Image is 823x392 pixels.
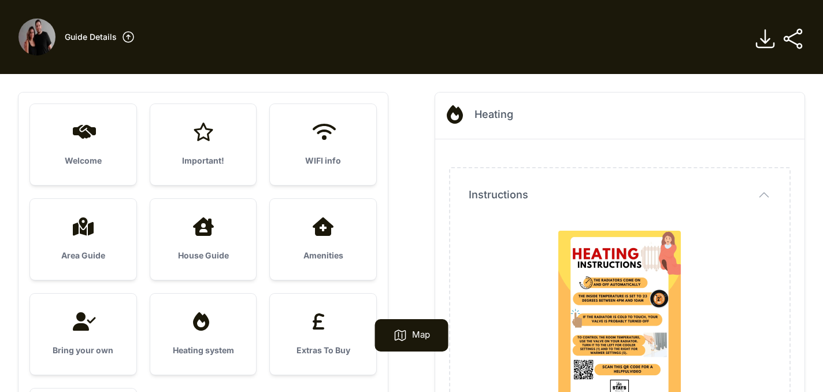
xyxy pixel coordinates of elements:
[474,106,513,123] h2: Heating
[150,294,257,375] a: Heating system
[30,199,136,280] a: Area Guide
[412,328,430,342] p: Map
[469,187,528,203] span: Instructions
[169,155,238,167] h3: Important!
[270,104,376,185] a: WIFI info
[270,294,376,375] a: Extras To Buy
[65,31,117,43] h3: Guide Details
[270,199,376,280] a: Amenities
[65,30,135,44] a: Guide Details
[49,155,118,167] h3: Welcome
[49,345,118,356] h3: Bring your own
[288,250,358,261] h3: Amenities
[18,19,55,56] img: fyg012wjad9tg46yi4q0sdrdjd51
[288,155,358,167] h3: WIFI info
[150,199,257,280] a: House Guide
[288,345,358,356] h3: Extras To Buy
[169,345,238,356] h3: Heating system
[150,104,257,185] a: Important!
[169,250,238,261] h3: House Guide
[30,104,136,185] a: Welcome
[30,294,136,375] a: Bring your own
[49,250,118,261] h3: Area Guide
[469,187,771,203] button: Instructions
